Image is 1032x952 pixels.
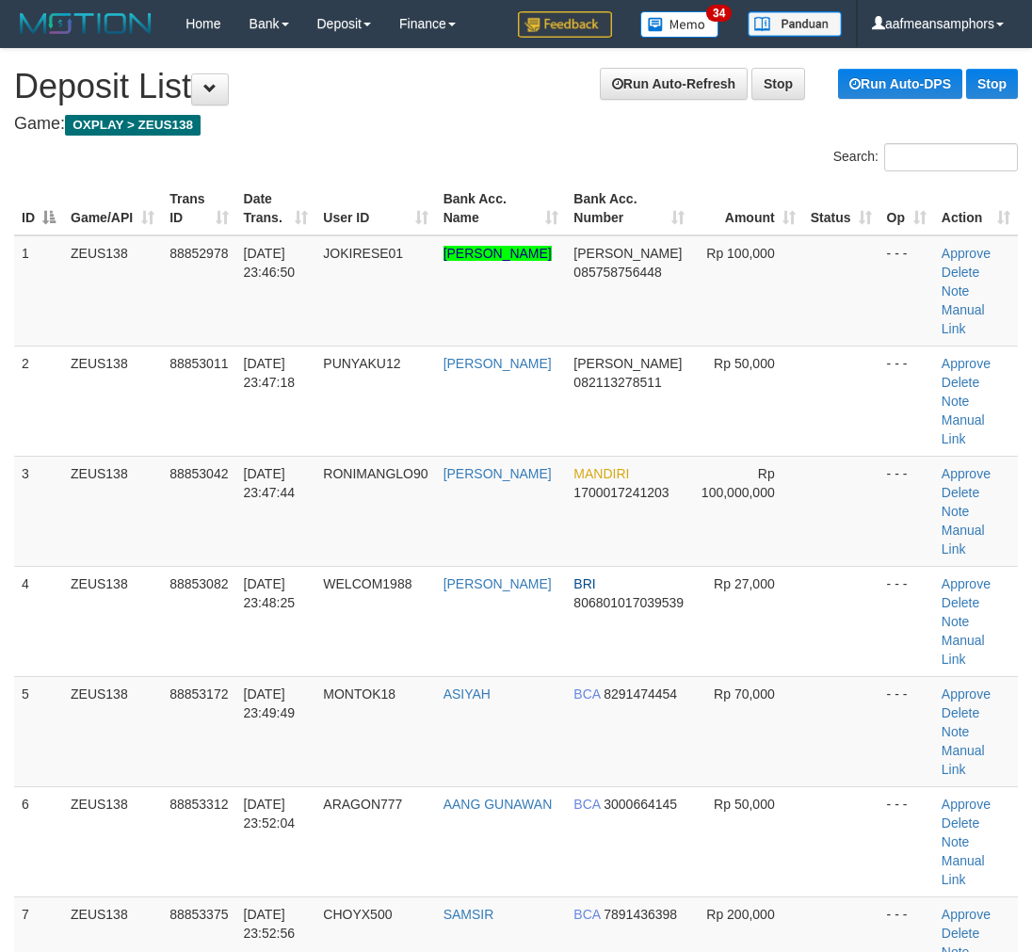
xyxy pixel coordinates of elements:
[714,797,775,812] span: Rp 50,000
[942,576,991,591] a: Approve
[942,466,991,481] a: Approve
[942,907,991,922] a: Approve
[942,743,985,777] a: Manual Link
[604,907,677,922] span: Copy 7891436398 to clipboard
[244,246,296,280] span: [DATE] 23:46:50
[942,523,985,557] a: Manual Link
[706,246,774,261] span: Rp 100,000
[879,676,934,786] td: - - -
[573,595,684,610] span: Copy 806801017039539 to clipboard
[244,907,296,941] span: [DATE] 23:52:56
[942,705,979,720] a: Delete
[14,346,63,456] td: 2
[169,246,228,261] span: 88852978
[879,346,934,456] td: - - -
[942,797,991,812] a: Approve
[604,686,677,702] span: Copy 8291474454 to clipboard
[942,834,970,849] a: Note
[942,614,970,629] a: Note
[934,182,1018,235] th: Action: activate to sort column ascending
[573,246,682,261] span: [PERSON_NAME]
[966,69,1018,99] a: Stop
[14,9,157,38] img: MOTION_logo.png
[942,633,985,667] a: Manual Link
[63,182,162,235] th: Game/API: activate to sort column ascending
[315,182,435,235] th: User ID: activate to sort column ascending
[573,466,629,481] span: MANDIRI
[236,182,316,235] th: Date Trans.: activate to sort column ascending
[63,456,162,566] td: ZEUS138
[14,68,1018,105] h1: Deposit List
[884,143,1018,171] input: Search:
[436,182,567,235] th: Bank Acc. Name: activate to sort column ascending
[692,182,803,235] th: Amount: activate to sort column ascending
[879,456,934,566] td: - - -
[14,676,63,786] td: 5
[573,576,595,591] span: BRI
[169,356,228,371] span: 88853011
[751,68,805,100] a: Stop
[942,394,970,409] a: Note
[748,11,842,37] img: panduan.png
[838,69,962,99] a: Run Auto-DPS
[573,356,682,371] span: [PERSON_NAME]
[833,143,1018,171] label: Search:
[942,356,991,371] a: Approve
[942,485,979,500] a: Delete
[942,504,970,519] a: Note
[443,907,494,922] a: SAMSIR
[879,566,934,676] td: - - -
[942,265,979,280] a: Delete
[942,302,985,336] a: Manual Link
[706,907,774,922] span: Rp 200,000
[443,576,552,591] a: [PERSON_NAME]
[244,686,296,720] span: [DATE] 23:49:49
[573,265,661,280] span: Copy 085758756448 to clipboard
[942,375,979,390] a: Delete
[942,412,985,446] a: Manual Link
[14,115,1018,134] h4: Game:
[640,11,719,38] img: Button%20Memo.svg
[706,5,732,22] span: 34
[879,182,934,235] th: Op: activate to sort column ascending
[14,456,63,566] td: 3
[14,182,63,235] th: ID: activate to sort column descending
[323,246,403,261] span: JOKIRESE01
[573,797,600,812] span: BCA
[323,797,402,812] span: ARAGON777
[65,115,201,136] span: OXPLAY > ZEUS138
[518,11,612,38] img: Feedback.jpg
[443,466,552,481] a: [PERSON_NAME]
[14,566,63,676] td: 4
[942,246,991,261] a: Approve
[323,686,395,702] span: MONTOK18
[604,797,677,812] span: Copy 3000664145 to clipboard
[63,566,162,676] td: ZEUS138
[63,235,162,347] td: ZEUS138
[879,235,934,347] td: - - -
[14,786,63,896] td: 6
[323,466,427,481] span: RONIMANGLO90
[942,283,970,299] a: Note
[942,926,979,941] a: Delete
[169,907,228,922] span: 88853375
[63,346,162,456] td: ZEUS138
[169,466,228,481] span: 88853042
[323,907,392,922] span: CHOYX500
[443,686,491,702] a: ASIYAH
[443,246,552,261] a: [PERSON_NAME]
[573,485,669,500] span: Copy 1700017241203 to clipboard
[63,786,162,896] td: ZEUS138
[573,907,600,922] span: BCA
[714,686,775,702] span: Rp 70,000
[162,182,235,235] th: Trans ID: activate to sort column ascending
[169,576,228,591] span: 88853082
[169,797,228,812] span: 88853312
[879,786,934,896] td: - - -
[323,356,400,371] span: PUNYAKU12
[714,356,775,371] span: Rp 50,000
[443,797,553,812] a: AANG GUNAWAN
[942,853,985,887] a: Manual Link
[714,576,775,591] span: Rp 27,000
[244,576,296,610] span: [DATE] 23:48:25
